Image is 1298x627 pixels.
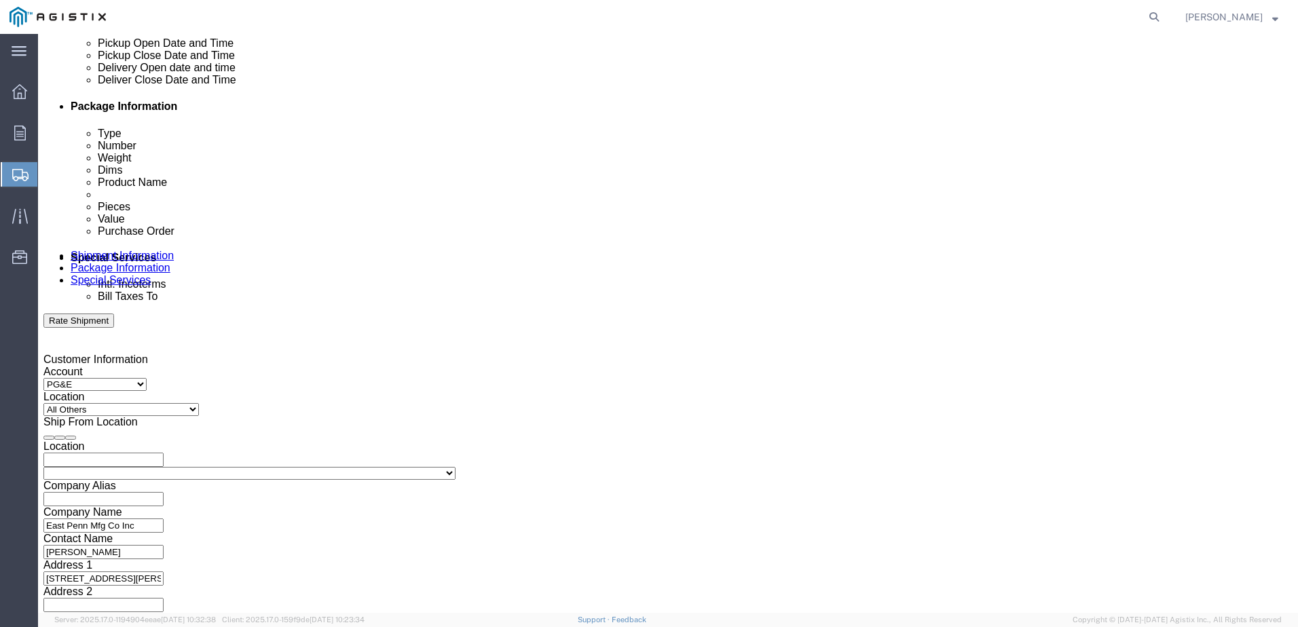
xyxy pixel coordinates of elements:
[10,7,106,27] img: logo
[1185,9,1263,24] span: ALEXIS KAMBAKIS
[161,615,216,624] span: [DATE] 10:32:38
[1185,9,1279,25] button: [PERSON_NAME]
[38,34,1298,613] iframe: FS Legacy Container
[54,615,216,624] span: Server: 2025.17.0-1194904eeae
[222,615,365,624] span: Client: 2025.17.0-159f9de
[612,615,646,624] a: Feedback
[310,615,365,624] span: [DATE] 10:23:34
[1073,614,1282,626] span: Copyright © [DATE]-[DATE] Agistix Inc., All Rights Reserved
[578,615,612,624] a: Support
